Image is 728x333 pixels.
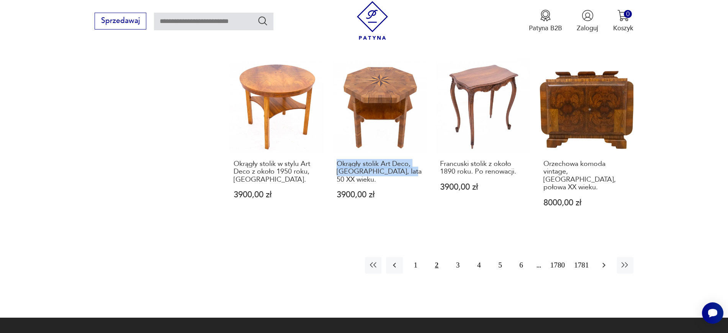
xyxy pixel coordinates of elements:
[577,10,598,33] button: Zaloguj
[613,10,633,33] button: 0Koszyk
[582,10,594,21] img: Ikonka użytkownika
[407,257,424,274] button: 1
[234,160,319,184] h3: Okrągły stolik w stylu Art Deco z około 1950 roku, [GEOGRAPHIC_DATA].
[539,59,633,225] a: Orzechowa komoda vintage, Polska, połowa XX wieku.Orzechowa komoda vintage, [GEOGRAPHIC_DATA], po...
[548,257,567,274] button: 1780
[529,24,562,33] p: Patyna B2B
[492,257,508,274] button: 5
[450,257,466,274] button: 3
[577,24,598,33] p: Zaloguj
[613,24,633,33] p: Koszyk
[471,257,487,274] button: 4
[624,10,632,18] div: 0
[337,160,422,184] h3: Okrągły stolik Art Deco, [GEOGRAPHIC_DATA], lata 50 XX wieku.
[440,183,526,191] p: 3900,00 zł
[513,257,530,274] button: 6
[234,191,319,199] p: 3900,00 zł
[572,257,591,274] button: 1781
[429,257,445,274] button: 2
[337,191,422,199] p: 3900,00 zł
[529,10,562,33] button: Patyna B2B
[543,199,629,207] p: 8000,00 zł
[229,59,324,225] a: Okrągły stolik w stylu Art Deco z około 1950 roku, Polska.Okrągły stolik w stylu Art Deco z około...
[95,13,146,30] button: Sprzedawaj
[702,302,723,324] iframe: Smartsupp widget button
[540,10,551,21] img: Ikona medalu
[95,18,146,25] a: Sprzedawaj
[333,59,427,225] a: Okrągły stolik Art Deco, Polska, lata 50 XX wieku.Okrągły stolik Art Deco, [GEOGRAPHIC_DATA], lat...
[529,10,562,33] a: Ikona medaluPatyna B2B
[617,10,629,21] img: Ikona koszyka
[436,59,530,225] a: Francuski stolik z około 1890 roku. Po renowacji.Francuski stolik z około 1890 roku. Po renowacji...
[543,160,629,192] h3: Orzechowa komoda vintage, [GEOGRAPHIC_DATA], połowa XX wieku.
[440,160,526,176] h3: Francuski stolik z około 1890 roku. Po renowacji.
[353,1,392,40] img: Patyna - sklep z meblami i dekoracjami vintage
[257,15,268,26] button: Szukaj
